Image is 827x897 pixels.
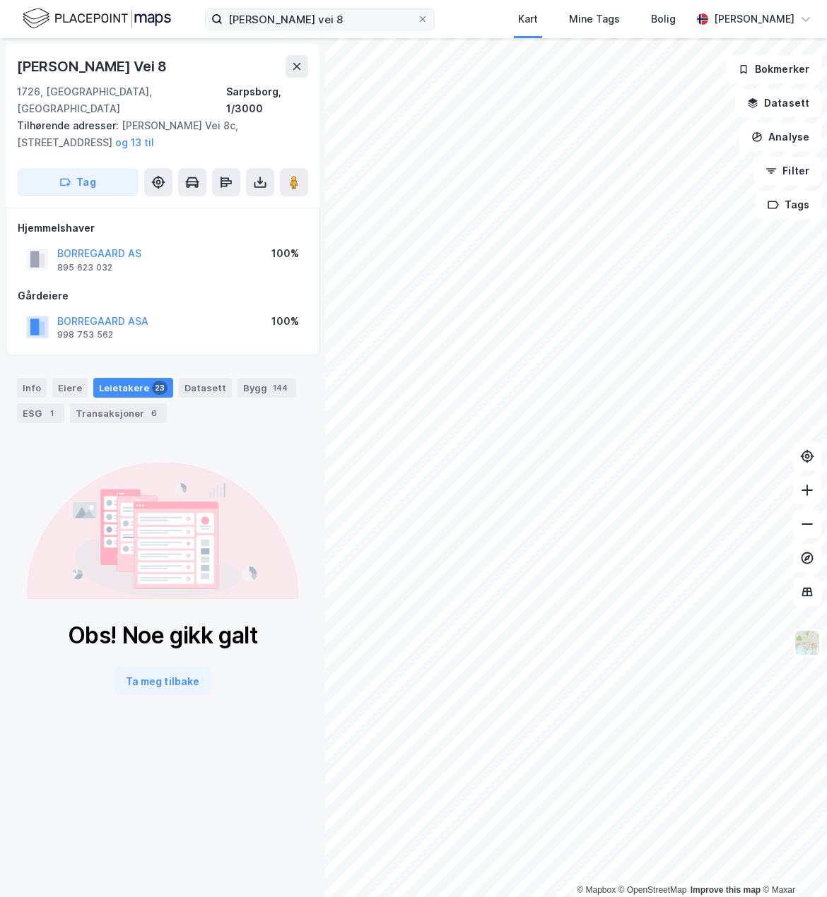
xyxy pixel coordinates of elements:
iframe: Chat Widget [756,829,827,897]
div: Hjemmelshaver [18,220,307,237]
div: 998 753 562 [57,329,113,340]
div: Kontrollprogram for chat [756,829,827,897]
div: Bygg [237,378,296,398]
div: Transaksjoner [70,403,167,423]
img: Z [794,629,821,656]
div: 100% [271,313,299,330]
div: ESG [17,403,64,423]
div: Mine Tags [569,11,620,28]
div: [PERSON_NAME] [714,11,794,28]
div: Datasett [179,378,232,398]
div: 144 [270,381,291,395]
div: 1726, [GEOGRAPHIC_DATA], [GEOGRAPHIC_DATA] [17,83,226,117]
div: 6 [147,406,161,420]
a: Improve this map [691,885,761,895]
div: Bolig [651,11,676,28]
div: 895 623 032 [57,262,112,273]
img: logo.f888ab2527a4732fd821a326f86c7f29.svg [23,6,171,31]
button: Analyse [739,123,821,151]
button: Ta meg tilbake [114,667,211,695]
input: Søk på adresse, matrikkel, gårdeiere, leietakere eller personer [223,8,417,30]
div: Info [17,378,47,398]
button: Tags [756,191,821,219]
div: [PERSON_NAME] Vei 8 [17,55,170,78]
button: Tag [17,168,139,196]
div: Gårdeiere [18,287,307,304]
button: Datasett [735,89,821,117]
div: 23 [152,381,168,395]
button: Filter [753,157,821,185]
span: Tilhørende adresser: [17,119,122,131]
div: 1 [45,406,59,420]
div: 100% [271,245,299,262]
div: Kart [518,11,538,28]
div: Sarpsborg, 1/3000 [226,83,308,117]
a: Mapbox [577,885,616,895]
div: Obs! Noe gikk galt [68,622,258,650]
a: OpenStreetMap [618,885,687,895]
div: Leietakere [93,378,173,398]
div: Eiere [52,378,88,398]
button: Bokmerker [726,55,821,83]
div: [PERSON_NAME] Vei 8c, [STREET_ADDRESS] [17,117,297,151]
